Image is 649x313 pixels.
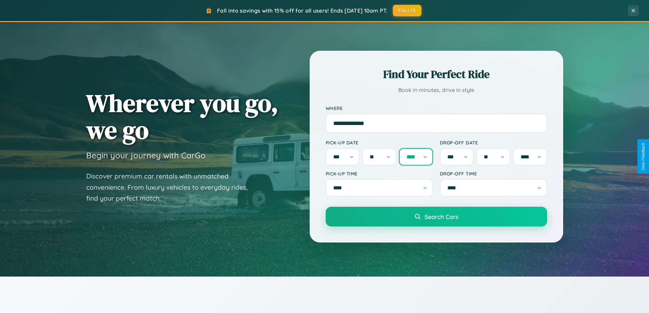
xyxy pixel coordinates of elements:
label: Drop-off Date [440,140,547,145]
p: Book in minutes, drive in style [326,85,547,95]
label: Where [326,105,547,111]
div: Give Feedback [641,143,646,170]
label: Pick-up Time [326,171,433,176]
p: Discover premium car rentals with unmatched convenience. From luxury vehicles to everyday rides, ... [86,171,257,204]
span: Search Cars [424,213,458,220]
label: Drop-off Time [440,171,547,176]
span: Fall into savings with 15% off for all users! Ends [DATE] 10am PT. [217,7,388,14]
h2: Find Your Perfect Ride [326,67,547,82]
h3: Begin your journey with CarGo [86,150,206,160]
button: Search Cars [326,207,547,226]
label: Pick-up Date [326,140,433,145]
h1: Wherever you go, we go [86,90,278,143]
button: FALL15 [393,5,421,16]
